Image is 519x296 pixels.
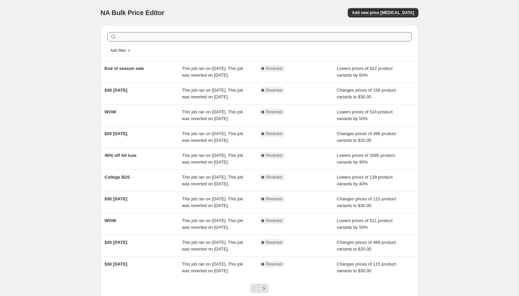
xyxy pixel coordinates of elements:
span: End of season sale [105,66,144,71]
span: Changes prices of 115 product variants to $30.00 [337,196,396,208]
span: Reverted [266,66,283,71]
span: Lowers prices of 3085 product variants by 40% [337,153,395,165]
span: Reverted [266,240,283,245]
span: Lowers prices of 422 product variants by 60% [337,66,393,78]
span: Reverted [266,262,283,267]
span: WOW [105,218,116,223]
span: NA Bulk Price Editor [101,9,165,16]
span: Lowers prices of 139 product variants by 40% [337,175,393,186]
span: $30 [DATE] [105,262,127,267]
span: This job ran on [DATE]. This job was reverted on [DATE]. [182,109,243,121]
span: Add new price [MEDICAL_DATA] [352,10,414,15]
span: Reverted [266,175,283,180]
span: This job ran on [DATE]. This job was reverted on [DATE]. [182,153,243,165]
span: Reverted [266,196,283,202]
span: $20 [DATE] [105,240,127,245]
button: Next [259,284,269,293]
span: This job ran on [DATE]. This job was reverted on [DATE]. [182,88,243,99]
span: College B2S [105,175,130,180]
span: Reverted [266,88,283,93]
button: Add filter [107,46,134,55]
span: $20 [DATE] [105,131,127,136]
span: $30 [DATE] [105,88,127,93]
span: Changes prices of 489 product variants to $20.00 [337,240,396,252]
span: Add filter [110,48,126,53]
span: Reverted [266,131,283,136]
span: WOW [105,109,116,114]
span: This job ran on [DATE]. This job was reverted on [DATE]. [182,131,243,143]
span: Changes prices of 498 product variants to $20.00 [337,131,396,143]
span: Lowers prices of 511 product variants by 50% [337,218,393,230]
span: This job ran on [DATE]. This job was reverted on [DATE]. [182,196,243,208]
span: Reverted [266,218,283,223]
span: Reverted [266,109,283,115]
span: Changes prices of 158 product variants to $30.00 [337,88,396,99]
nav: Pagination [250,284,269,293]
span: $30 [DATE] [105,196,127,201]
span: 40% off All luxe [105,153,137,158]
span: This job ran on [DATE]. This job was reverted on [DATE]. [182,218,243,230]
button: Add new price [MEDICAL_DATA] [348,8,418,17]
span: This job ran on [DATE]. This job was reverted on [DATE]. [182,175,243,186]
span: Reverted [266,153,283,158]
span: This job ran on [DATE]. This job was reverted on [DATE]. [182,66,243,78]
span: This job ran on [DATE]. This job was reverted on [DATE]. [182,262,243,273]
span: Lowers prices of 524 product variants by 50% [337,109,393,121]
span: Changes prices of 115 product variants to $30.00 [337,262,396,273]
span: This job ran on [DATE]. This job was reverted on [DATE]. [182,240,243,252]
